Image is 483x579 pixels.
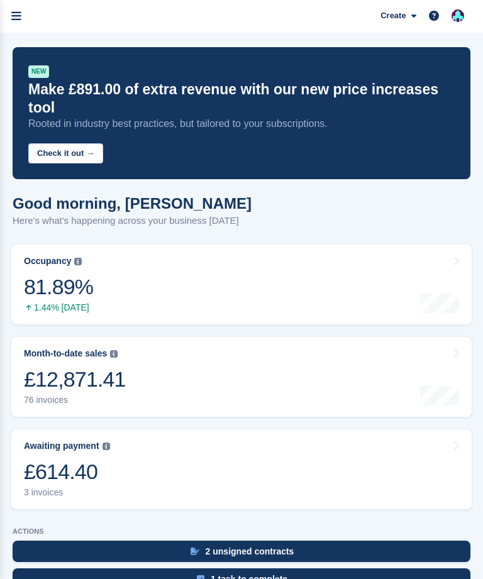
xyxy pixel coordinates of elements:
[452,9,464,22] img: Simon Gardner
[13,195,252,212] h1: Good morning, [PERSON_NAME]
[74,258,82,265] img: icon-info-grey-7440780725fd019a000dd9b08b2336e03edf1995a4989e88bcd33f0948082b44.svg
[24,367,126,392] div: £12,871.41
[24,302,93,313] div: 1.44% [DATE]
[24,441,99,451] div: Awaiting payment
[13,214,252,228] p: Here's what's happening across your business [DATE]
[24,348,107,359] div: Month-to-date sales
[24,487,110,498] div: 3 invoices
[13,527,470,536] p: ACTIONS
[28,80,455,117] p: Make £891.00 of extra revenue with our new price increases tool
[11,337,472,417] a: Month-to-date sales £12,871.41 76 invoices
[24,395,126,405] div: 76 invoices
[24,274,93,300] div: 81.89%
[28,65,49,78] div: NEW
[380,9,406,22] span: Create
[24,459,110,485] div: £614.40
[13,541,470,568] a: 2 unsigned contracts
[206,546,294,556] div: 2 unsigned contracts
[28,143,103,164] button: Check it out →
[103,443,110,450] img: icon-info-grey-7440780725fd019a000dd9b08b2336e03edf1995a4989e88bcd33f0948082b44.svg
[191,548,199,555] img: contract_signature_icon-13c848040528278c33f63329250d36e43548de30e8caae1d1a13099fd9432cc5.svg
[110,350,118,358] img: icon-info-grey-7440780725fd019a000dd9b08b2336e03edf1995a4989e88bcd33f0948082b44.svg
[11,245,472,324] a: Occupancy 81.89% 1.44% [DATE]
[11,429,472,509] a: Awaiting payment £614.40 3 invoices
[28,117,455,131] p: Rooted in industry best practices, but tailored to your subscriptions.
[24,256,71,267] div: Occupancy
